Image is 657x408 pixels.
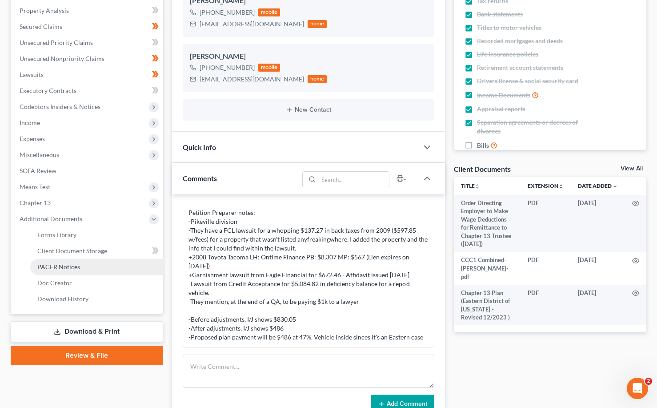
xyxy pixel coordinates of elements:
[30,259,163,275] a: PACER Notices
[258,64,280,72] div: mobile
[613,184,618,189] i: expand_more
[621,166,643,172] a: View All
[200,8,255,17] div: [PHONE_NUMBER]
[20,103,100,110] span: Codebtors Insiders & Notices
[477,10,523,19] span: Bank statements
[30,243,163,259] a: Client Document Storage
[461,182,480,189] a: Titleunfold_more
[521,195,571,252] td: PDF
[20,119,40,126] span: Income
[200,63,255,72] div: [PHONE_NUMBER]
[521,252,571,285] td: PDF
[20,167,56,174] span: SOFA Review
[11,346,163,365] a: Review & File
[12,35,163,51] a: Unsecured Priority Claims
[20,183,50,190] span: Means Test
[318,172,389,187] input: Search...
[454,195,521,252] td: Order Directing Employer to Make Wage Deductions for Remittance to Chapter 13 Trustee ([DATE])
[183,143,216,151] span: Quick Info
[308,75,327,83] div: home
[258,8,280,16] div: mobile
[12,163,163,179] a: SOFA Review
[477,141,489,150] span: Bills
[521,285,571,326] td: PDF
[571,195,625,252] td: [DATE]
[627,378,648,399] iframe: Intercom live chat
[37,295,88,303] span: Download History
[20,87,76,94] span: Executory Contracts
[183,174,217,182] span: Comments
[12,19,163,35] a: Secured Claims
[37,231,76,238] span: Forms Library
[578,182,618,189] a: Date Added expand_more
[571,285,625,326] td: [DATE]
[477,91,530,100] span: Income Documents
[30,227,163,243] a: Forms Library
[477,118,591,136] span: Separation agreements or decrees of divorces
[12,3,163,19] a: Property Analysis
[558,184,564,189] i: unfold_more
[20,39,93,46] span: Unsecured Priority Claims
[477,50,538,59] span: Life insurance policies
[20,199,51,206] span: Chapter 13
[37,263,80,271] span: PACER Notices
[454,285,521,326] td: Chapter 13 Plan (Eastern District of [US_STATE] - Revised 12/2023 )
[37,279,72,287] span: Doc Creator
[190,51,427,62] div: [PERSON_NAME]
[12,51,163,67] a: Unsecured Nonpriority Claims
[477,105,525,113] span: Appraisal reports
[475,184,480,189] i: unfold_more
[20,215,82,222] span: Additional Documents
[528,182,564,189] a: Extensionunfold_more
[20,55,104,62] span: Unsecured Nonpriority Claims
[477,77,578,85] span: Drivers license & social security card
[20,7,69,14] span: Property Analysis
[454,164,511,174] div: Client Documents
[477,36,563,45] span: Recorded mortgages and deeds
[12,67,163,83] a: Lawsuits
[37,247,107,254] span: Client Document Storage
[190,106,427,113] button: New Contact
[645,378,652,385] span: 2
[12,83,163,99] a: Executory Contracts
[571,252,625,285] td: [DATE]
[454,252,521,285] td: CCC1 Combined- [PERSON_NAME]-pdf
[308,20,327,28] div: home
[477,23,541,32] span: Titles to motor vehicles
[20,71,44,78] span: Lawsuits
[20,135,45,142] span: Expenses
[30,291,163,307] a: Download History
[200,20,304,28] div: [EMAIL_ADDRESS][DOMAIN_NAME]
[188,208,429,342] div: Petition Preparer notes: -Pikeville division -They have a FCL lawsuit for a whopping $137.27 in b...
[11,321,163,342] a: Download & Print
[477,63,563,72] span: Retirement account statements
[30,275,163,291] a: Doc Creator
[20,23,62,30] span: Secured Claims
[200,75,304,84] div: [EMAIL_ADDRESS][DOMAIN_NAME]
[20,151,59,158] span: Miscellaneous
